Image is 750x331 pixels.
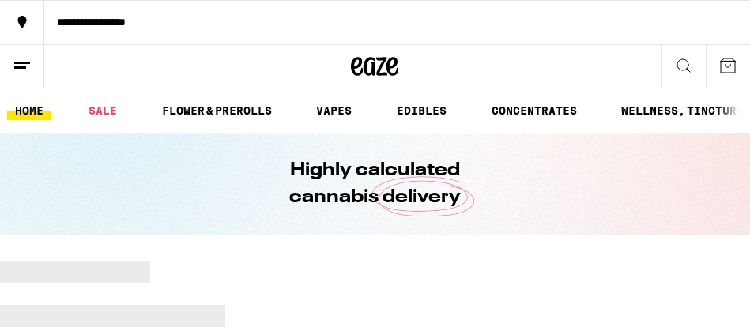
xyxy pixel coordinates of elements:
[7,101,51,120] a: HOME
[484,101,585,120] a: CONCENTRATES
[154,101,280,120] a: FLOWER & PREROLLS
[389,101,454,120] a: EDIBLES
[245,157,506,211] h1: Highly calculated cannabis delivery
[81,101,125,120] a: SALE
[308,101,360,120] a: VAPES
